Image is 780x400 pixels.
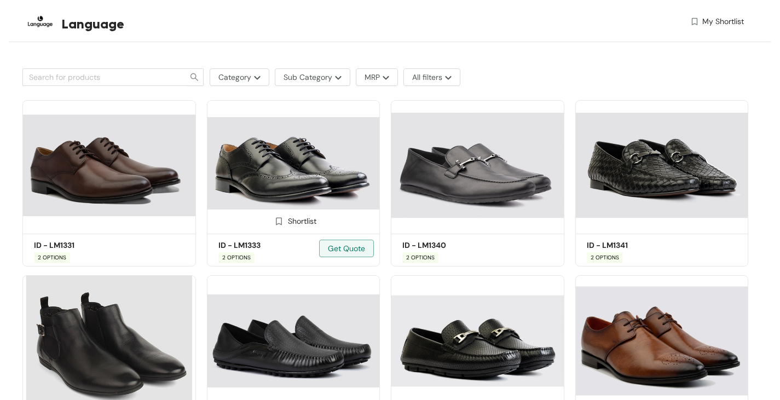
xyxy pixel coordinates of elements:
[319,240,374,257] button: Get Quote
[29,71,171,83] input: Search for products
[575,100,749,231] img: 9d38c770-8ac2-4f8f-ac2f-1917b84d03ba
[391,100,564,231] img: f65cf7f9-bd93-4c3e-a50d-cd800b8ae6f0
[186,73,203,82] span: search
[702,16,744,27] span: My Shortlist
[34,252,70,263] span: 2 OPTIONS
[22,100,196,231] img: 09708725-278f-45f5-86b2-1929bbe12f43
[218,71,251,83] span: Category
[274,216,284,227] img: Shortlist
[34,240,127,251] h5: ID - LM1331
[275,68,350,86] button: Sub Categorymore-options
[270,215,316,225] div: Shortlist
[403,68,460,86] button: All filtersmore-options
[251,76,261,80] img: more-options
[218,252,255,263] span: 2 OPTIONS
[186,68,204,86] button: search
[380,76,389,80] img: more-options
[284,71,332,83] span: Sub Category
[442,76,452,80] img: more-options
[62,14,124,34] span: Language
[210,68,269,86] button: Categorymore-options
[207,100,380,231] img: 012485bd-c58e-4336-859e-b7816d737e90
[22,4,58,40] img: Buyer Portal
[332,76,342,80] img: more-options
[587,252,623,263] span: 2 OPTIONS
[412,71,442,83] span: All filters
[690,16,700,27] img: wishlist
[328,242,365,254] span: Get Quote
[218,240,311,251] h5: ID - LM1333
[365,71,380,83] span: MRP
[402,240,495,251] h5: ID - LM1340
[587,240,680,251] h5: ID - LM1341
[356,68,398,86] button: MRPmore-options
[402,252,438,263] span: 2 OPTIONS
